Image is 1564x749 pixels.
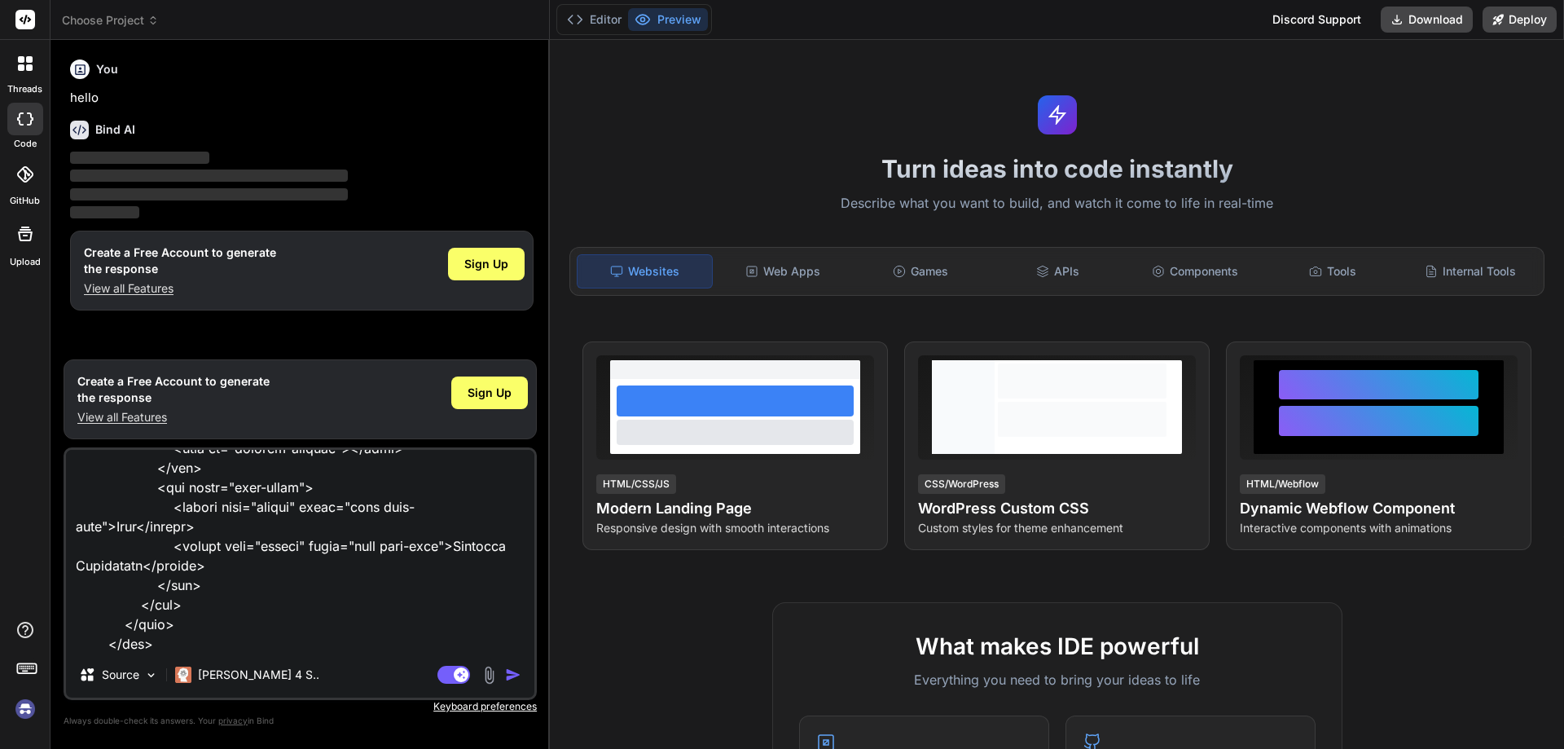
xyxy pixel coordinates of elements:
[716,254,850,289] div: Web Apps
[77,373,270,406] h1: Create a Free Account to generate the response
[1240,497,1518,520] h4: Dynamic Webflow Component
[144,668,158,682] img: Pick Models
[70,89,534,108] p: hello
[64,713,537,729] p: Always double-check its answers. Your in Bind
[854,254,988,289] div: Games
[62,12,159,29] span: Choose Project
[1128,254,1263,289] div: Components
[505,667,521,683] img: icon
[1403,254,1537,289] div: Internal Tools
[218,716,248,725] span: privacy
[1240,474,1325,494] div: HTML/Webflow
[70,170,348,182] span: ‌
[577,254,713,289] div: Websites
[11,695,39,723] img: signin
[84,280,276,297] p: View all Features
[596,474,676,494] div: HTML/CSS/JS
[66,450,534,652] textarea: <lor ipsum="dolorsita co-3"> <adi elits="doeiusmo-temp"> <inc utlab="etdolore-magn aliqua">Enim 3...
[70,206,139,218] span: ‌
[1240,520,1518,536] p: Interactive components with animations
[596,520,874,536] p: Responsive design with smooth interactions
[560,193,1554,214] p: Describe what you want to build, and watch it come to life in real-time
[175,667,191,683] img: Claude 4 Sonnet
[1263,7,1371,33] div: Discord Support
[96,61,118,77] h6: You
[628,8,708,31] button: Preview
[1483,7,1557,33] button: Deploy
[7,82,42,96] label: threads
[560,8,628,31] button: Editor
[14,137,37,151] label: code
[480,666,499,685] img: attachment
[464,256,508,272] span: Sign Up
[1381,7,1473,33] button: Download
[102,667,139,683] p: Source
[95,121,135,138] h6: Bind AI
[77,409,270,425] p: View all Features
[799,670,1316,690] p: Everything you need to bring your ideas to life
[10,194,40,208] label: GitHub
[991,254,1125,289] div: APIs
[918,474,1005,494] div: CSS/WordPress
[70,188,348,200] span: ‌
[596,497,874,520] h4: Modern Landing Page
[560,154,1554,183] h1: Turn ideas into code instantly
[10,255,41,269] label: Upload
[64,700,537,713] p: Keyboard preferences
[70,152,209,164] span: ‌
[198,667,319,683] p: [PERSON_NAME] 4 S..
[1266,254,1400,289] div: Tools
[918,520,1196,536] p: Custom styles for theme enhancement
[799,629,1316,663] h2: What makes IDE powerful
[468,385,512,401] span: Sign Up
[84,245,276,277] h1: Create a Free Account to generate the response
[918,497,1196,520] h4: WordPress Custom CSS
